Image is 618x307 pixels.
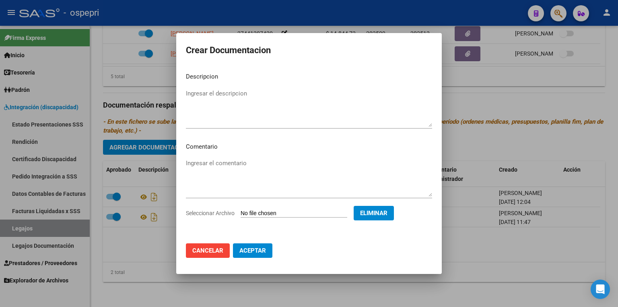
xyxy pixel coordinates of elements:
[233,243,272,258] button: Aceptar
[354,206,394,220] button: Eliminar
[186,142,432,151] p: Comentario
[186,72,432,81] p: Descripcion
[360,210,387,217] span: Eliminar
[192,247,223,254] span: Cancelar
[591,280,610,299] div: Open Intercom Messenger
[186,210,235,216] span: Seleccionar Archivo
[186,243,230,258] button: Cancelar
[239,247,266,254] span: Aceptar
[186,43,432,58] h2: Crear Documentacion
